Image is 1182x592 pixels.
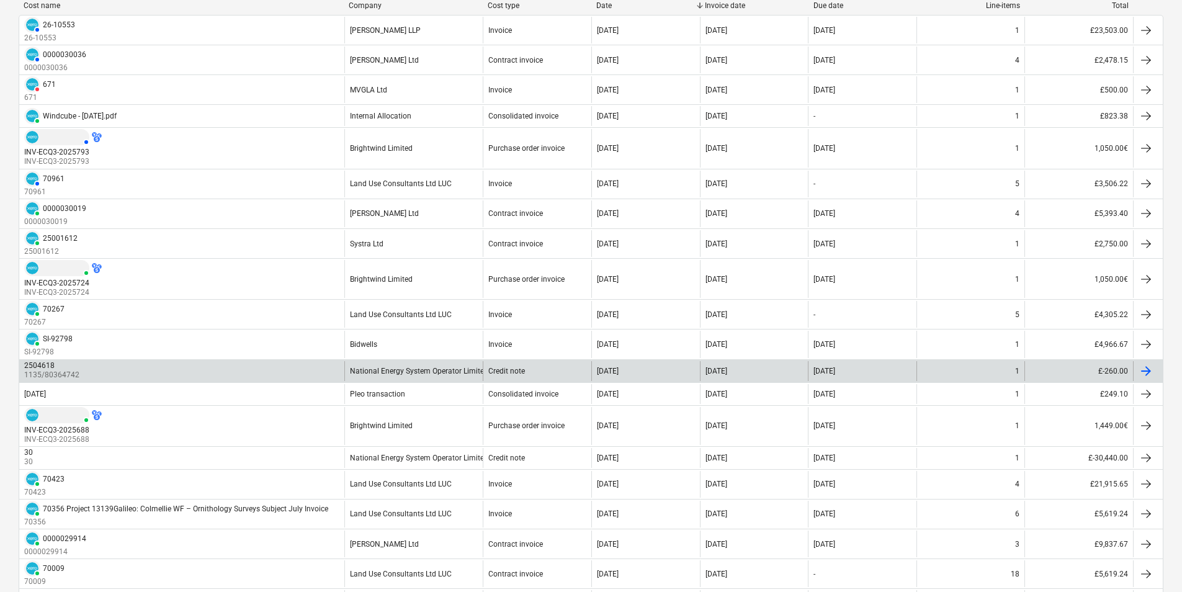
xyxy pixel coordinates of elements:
[705,390,727,398] div: [DATE]
[24,347,73,357] p: SI-92798
[24,33,75,43] p: 26-10553
[705,454,727,462] div: [DATE]
[24,390,46,398] div: [DATE]
[488,310,512,319] div: Invoice
[597,367,619,375] div: [DATE]
[597,509,619,518] div: [DATE]
[24,407,89,423] div: Invoice has been synced with Xero and its status is currently PAID
[1015,367,1019,375] div: 1
[597,421,619,430] div: [DATE]
[24,501,40,517] div: Invoice has been synced with Xero and its status is currently PAID
[488,340,512,349] div: Invoice
[813,179,815,188] div: -
[350,540,419,549] div: [PERSON_NAME] Ltd
[350,179,452,188] div: Land Use Consultants Ltd LUC
[350,112,411,120] div: Internal Allocation
[1024,501,1133,527] div: £5,619.24
[813,540,835,549] div: [DATE]
[813,367,835,375] div: [DATE]
[24,434,102,445] p: INV-ECQ3-2025688
[705,570,727,578] div: [DATE]
[43,204,86,213] div: 0000030019
[24,246,78,257] p: 25001612
[813,340,835,349] div: [DATE]
[705,86,727,94] div: [DATE]
[26,19,38,31] img: xero.svg
[1024,471,1133,498] div: £21,915.65
[813,56,835,65] div: [DATE]
[705,509,727,518] div: [DATE]
[24,47,40,63] div: Invoice has been synced with Xero and its status is currently AUTHORISED
[597,86,619,94] div: [DATE]
[813,1,912,10] div: Due date
[24,517,328,527] p: 70356
[1024,106,1133,126] div: £823.38
[26,110,38,122] img: xero.svg
[813,421,835,430] div: [DATE]
[92,263,102,273] div: Invoice has a different currency from the budget
[705,480,727,488] div: [DATE]
[350,240,383,248] div: Systra Ltd
[24,279,89,287] div: INV-ECQ3-2025724
[1030,1,1129,10] div: Total
[488,144,565,153] div: Purchase order invoice
[813,26,835,35] div: [DATE]
[488,275,565,284] div: Purchase order invoice
[813,275,835,284] div: [DATE]
[43,334,73,343] div: SI-92798
[92,132,102,142] div: Invoice has a different currency from the budget
[349,1,478,10] div: Company
[350,390,405,398] div: Pleo transaction
[43,50,86,59] div: 0000030036
[813,209,835,218] div: [DATE]
[24,448,33,457] div: 30
[597,454,619,462] div: [DATE]
[597,540,619,549] div: [DATE]
[813,509,835,518] div: [DATE]
[488,240,543,248] div: Contract invoice
[705,112,727,120] div: [DATE]
[705,144,727,153] div: [DATE]
[350,570,452,578] div: Land Use Consultants Ltd LUC
[488,179,512,188] div: Invoice
[24,129,89,145] div: Invoice has been synced with Xero and its status is currently AUTHORISED
[24,17,40,33] div: Invoice has been synced with Xero and its status is currently AUTHORISED
[350,56,419,65] div: [PERSON_NAME] Ltd
[1015,454,1019,462] div: 1
[26,262,38,274] img: xero.svg
[1015,240,1019,248] div: 1
[813,570,815,578] div: -
[1024,17,1133,43] div: £23,503.00
[43,305,65,313] div: 70267
[1024,260,1133,298] div: 1,050.00€
[488,112,558,120] div: Consolidated invoice
[597,56,619,65] div: [DATE]
[1015,310,1019,319] div: 5
[1015,390,1019,398] div: 1
[350,480,452,488] div: Land Use Consultants Ltd LUC
[24,331,40,347] div: Invoice has been synced with Xero and its status is currently PAID
[597,340,619,349] div: [DATE]
[1015,112,1019,120] div: 1
[488,390,558,398] div: Consolidated invoice
[350,454,488,462] div: National Energy System Operator Limited
[1015,26,1019,35] div: 1
[24,287,102,298] p: INV-ECQ3-2025724
[1011,570,1019,578] div: 18
[488,56,543,65] div: Contract invoice
[350,509,452,518] div: Land Use Consultants Ltd LUC
[26,48,38,61] img: xero.svg
[350,367,488,375] div: National Energy System Operator Limited
[705,340,727,349] div: [DATE]
[350,144,413,153] div: Brightwind Limited
[597,275,619,284] div: [DATE]
[597,240,619,248] div: [DATE]
[26,78,38,91] img: xero.svg
[597,26,619,35] div: [DATE]
[813,112,815,120] div: -
[24,457,35,467] p: 30
[488,454,525,462] div: Credit note
[705,56,727,65] div: [DATE]
[813,454,835,462] div: [DATE]
[350,421,413,430] div: Brightwind Limited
